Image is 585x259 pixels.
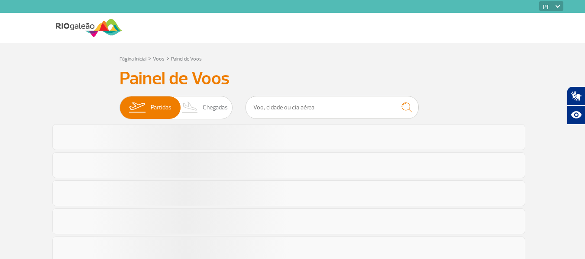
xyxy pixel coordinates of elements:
a: Voos [153,56,165,62]
div: Plugin de acessibilidade da Hand Talk. [567,86,585,125]
button: Abrir recursos assistivos. [567,106,585,125]
a: Página Inicial [120,56,146,62]
a: Painel de Voos [171,56,202,62]
img: slider-embarque [123,96,151,119]
a: > [166,53,169,63]
span: Chegadas [203,96,228,119]
img: slider-desembarque [178,96,203,119]
button: Abrir tradutor de língua de sinais. [567,86,585,106]
span: Partidas [151,96,171,119]
input: Voo, cidade ou cia aérea [246,96,419,119]
h3: Painel de Voos [120,68,466,90]
a: > [148,53,151,63]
